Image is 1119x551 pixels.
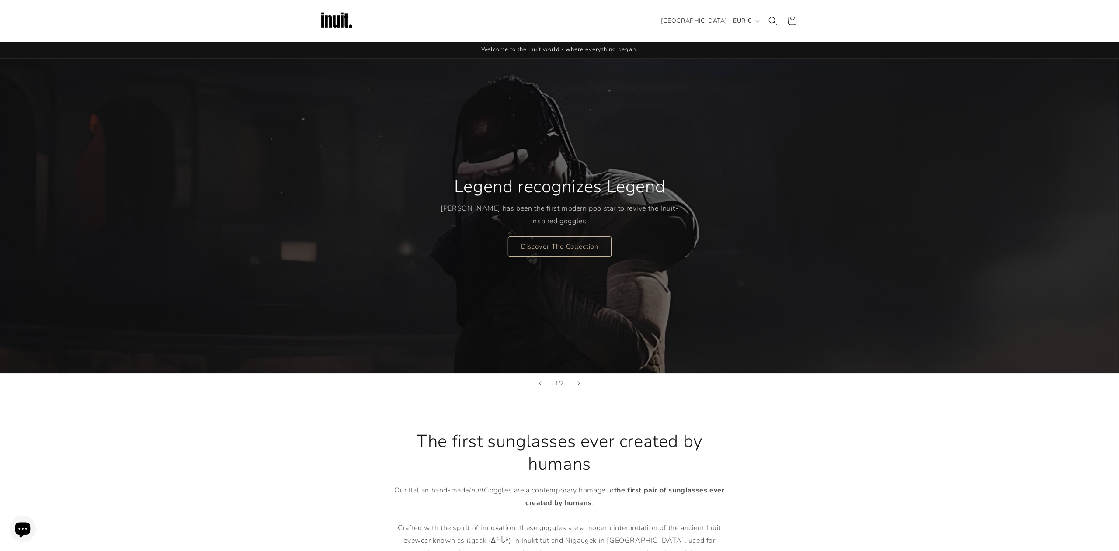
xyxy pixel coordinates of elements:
[531,374,550,393] button: Previous slide
[469,485,484,495] em: Inuit
[656,13,763,29] button: [GEOGRAPHIC_DATA] | EUR €
[661,16,751,25] span: [GEOGRAPHIC_DATA] | EUR €
[389,430,730,475] h2: The first sunglasses ever created by humans
[454,175,665,198] h2: Legend recognizes Legend
[7,516,38,544] inbox-online-store-chat: Shopify online store chat
[763,11,782,31] summary: Search
[614,485,708,495] strong: the first pair of sunglasses
[319,42,800,58] div: Announcement
[555,379,559,388] span: 1
[319,3,354,38] img: Inuit Logo
[559,379,560,388] span: /
[508,236,612,256] a: Discover The Collection
[569,374,588,393] button: Next slide
[441,202,679,228] p: [PERSON_NAME] has been the first modern pop star to revive the Inuit-inspired goggles.
[481,45,638,53] span: Welcome to the Inuit world - where everything began.
[560,379,564,388] span: 2
[525,485,724,508] strong: ever created by humans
